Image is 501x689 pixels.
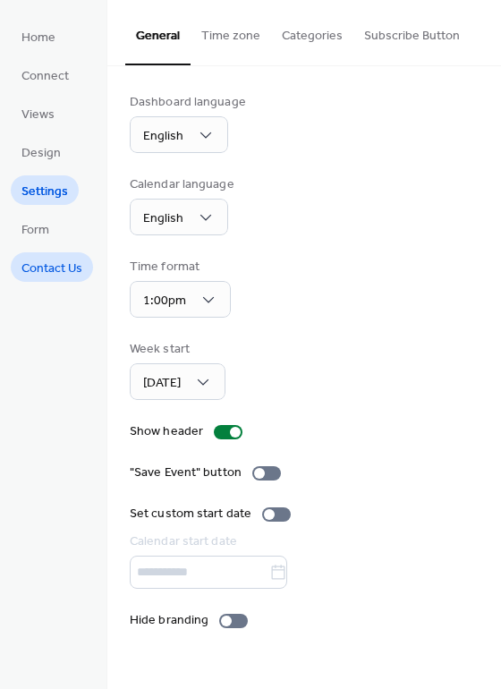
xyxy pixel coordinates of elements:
span: Settings [21,183,68,201]
div: Hide branding [130,611,208,630]
div: Calendar start date [130,532,475,551]
div: Week start [130,340,222,359]
a: Views [11,98,65,128]
div: "Save Event" button [130,464,242,482]
a: Contact Us [11,252,93,282]
span: Form [21,221,49,240]
span: Views [21,106,55,124]
a: Settings [11,175,79,205]
div: Calendar language [130,175,234,194]
span: Connect [21,67,69,86]
div: Show header [130,422,203,441]
a: Connect [11,60,80,89]
div: Time format [130,258,227,276]
span: Home [21,29,55,47]
a: Home [11,21,66,51]
a: Form [11,214,60,243]
span: English [143,207,183,231]
span: English [143,124,183,149]
span: Design [21,144,61,163]
span: [DATE] [143,371,181,396]
div: Dashboard language [130,93,246,112]
div: Set custom start date [130,505,251,523]
span: Contact Us [21,259,82,278]
span: 1:00pm [143,289,186,313]
a: Design [11,137,72,166]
